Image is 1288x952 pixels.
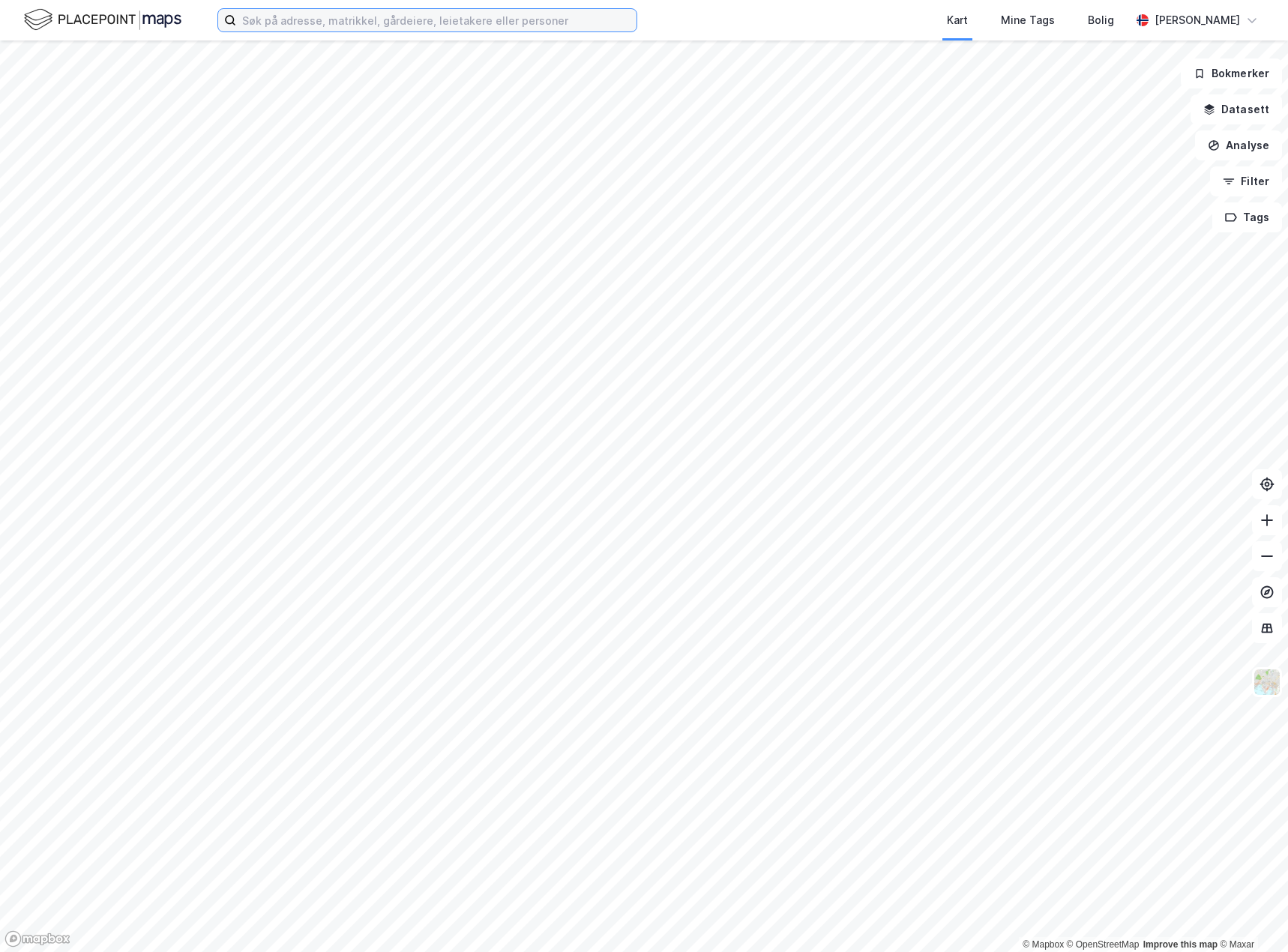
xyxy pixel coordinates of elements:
[1212,202,1282,232] button: Tags
[1253,668,1281,696] img: Z
[1195,130,1282,160] button: Analyse
[236,9,637,31] input: Søk på adresse, matrikkel, gårdeiere, leietakere eller personer
[1155,11,1240,29] div: [PERSON_NAME]
[1181,58,1282,88] button: Bokmerker
[1210,166,1282,196] button: Filter
[1143,939,1218,950] a: Improve this map
[1023,939,1064,950] a: Mapbox
[4,930,70,948] a: Mapbox homepage
[1191,94,1282,124] button: Datasett
[1088,11,1114,29] div: Bolig
[24,7,181,33] img: logo.f888ab2527a4732fd821a326f86c7f29.svg
[1067,939,1140,950] a: OpenStreetMap
[1213,880,1288,952] iframe: Chat Widget
[1213,880,1288,952] div: Kontrollprogram for chat
[947,11,968,29] div: Kart
[1001,11,1055,29] div: Mine Tags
